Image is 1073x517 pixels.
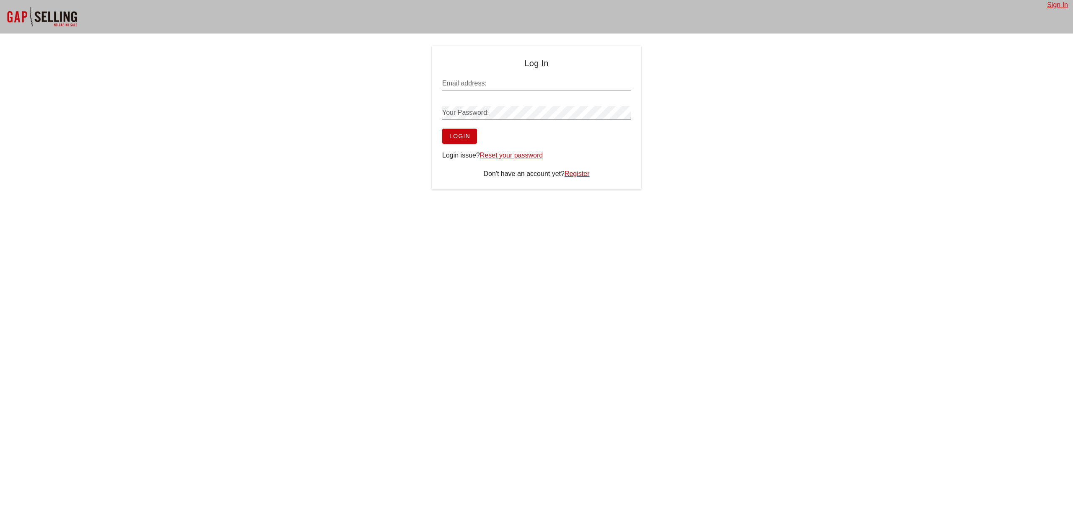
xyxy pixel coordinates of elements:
[442,129,477,144] button: Login
[449,133,470,140] span: Login
[480,152,543,159] a: Reset your password
[565,170,590,177] a: Register
[442,57,631,70] h4: Log In
[1047,1,1068,8] a: Sign In
[442,150,631,160] div: Login issue?
[442,169,631,179] div: Don't have an account yet?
